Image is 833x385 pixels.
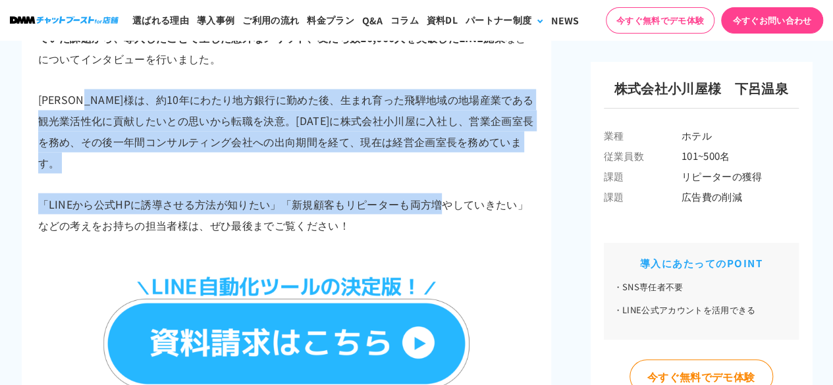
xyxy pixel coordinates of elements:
span: 業種 [604,128,682,142]
span: ホテル [682,128,799,142]
span: 課題 [604,169,682,183]
span: 従業員数 [604,149,682,163]
div: パートナー制度 [466,13,531,27]
h2: 導入にあたってのPOINT [614,256,789,270]
li: SNS専任者不要 [614,280,789,294]
span: 101~500名 [682,149,799,163]
a: 今すぐお問い合わせ [721,7,823,34]
span: 広告費の削減 [682,190,799,203]
h3: 株式会社小川屋様 下呂温泉 [604,78,799,109]
li: LINE公式アカウントを活用できる [614,303,789,317]
a: 今すぐ無料でデモ体験 [606,7,714,34]
p: 「LINEから公式HPに誘導させる方法が知りたい」「新規顧客もリピーターも両方増やしていきたい」などの考えをお持ちの担当者様は、ぜひ最後までご覧ください！ [38,193,535,235]
p: [PERSON_NAME]様は、約10年にわたり地方銀行に勤めた後、生まれ育った飛騨地域の地場産業である観光業活性化に貢献したいとの思いから転職を決意。[DATE]に株式会社小川屋に入社し、営業... [38,89,535,173]
span: 課題 [604,190,682,203]
img: ロゴ [10,16,119,24]
span: リピーターの獲得 [682,169,799,183]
